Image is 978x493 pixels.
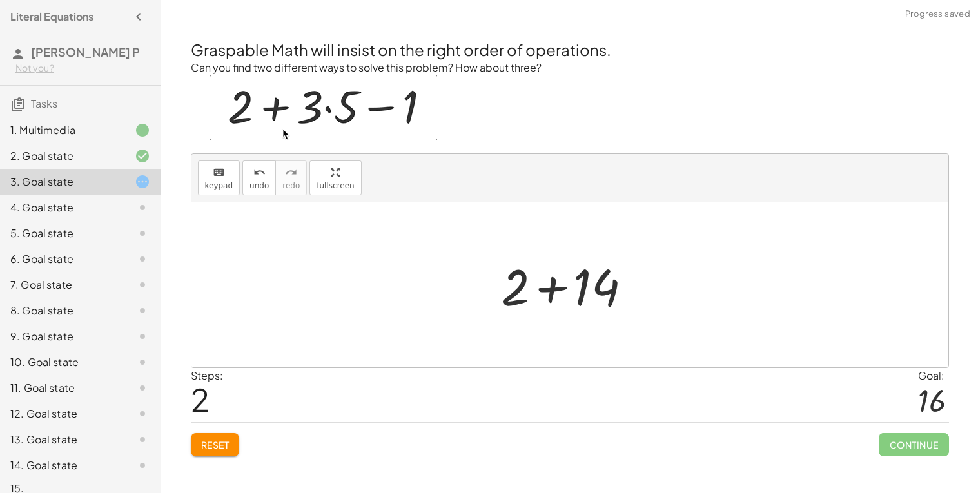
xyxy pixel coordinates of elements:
span: Reset [201,439,230,450]
i: Task finished and correct. [135,148,150,164]
i: Task finished. [135,122,150,138]
i: Task not started. [135,329,150,344]
div: 10. Goal state [10,354,114,370]
span: redo [282,181,300,190]
i: Task started. [135,174,150,189]
i: Task not started. [135,251,150,267]
button: Reset [191,433,240,456]
i: Task not started. [135,200,150,215]
h2: Graspable Math will insist on the right order of operations. [191,39,949,61]
div: 1. Multimedia [10,122,114,138]
div: 14. Goal state [10,458,114,473]
div: 12. Goal state [10,406,114,421]
div: 11. Goal state [10,380,114,396]
i: Task not started. [135,226,150,241]
i: redo [285,165,297,180]
span: undo [249,181,269,190]
i: keyboard [213,165,225,180]
div: 9. Goal state [10,329,114,344]
div: 7. Goal state [10,277,114,293]
i: Task not started. [135,458,150,473]
div: 5. Goal state [10,226,114,241]
i: Task not started. [135,406,150,421]
span: 2 [191,380,210,419]
div: 6. Goal state [10,251,114,267]
i: Task not started. [135,380,150,396]
label: Steps: [191,369,223,382]
img: c98fd760e6ed093c10ccf3c4ca28a3dcde0f4c7a2f3786375f60a510364f4df2.gif [210,75,437,140]
i: Task not started. [135,303,150,318]
i: undo [253,165,266,180]
span: Tasks [31,97,57,110]
span: Progress saved [905,8,970,21]
button: keyboardkeypad [198,160,240,195]
div: Goal: [918,368,949,383]
span: keypad [205,181,233,190]
div: 2. Goal state [10,148,114,164]
button: fullscreen [309,160,361,195]
i: Task not started. [135,432,150,447]
button: undoundo [242,160,276,195]
div: 4. Goal state [10,200,114,215]
i: Task not started. [135,354,150,370]
div: 8. Goal state [10,303,114,318]
h4: Literal Equations [10,9,93,24]
span: [PERSON_NAME] P [31,44,140,59]
span: fullscreen [317,181,354,190]
div: 13. Goal state [10,432,114,447]
div: 3. Goal state [10,174,114,189]
p: Can you find two different ways to solve this problem? How about three? [191,61,949,75]
i: Task not started. [135,277,150,293]
div: Not you? [15,62,150,75]
button: redoredo [275,160,307,195]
